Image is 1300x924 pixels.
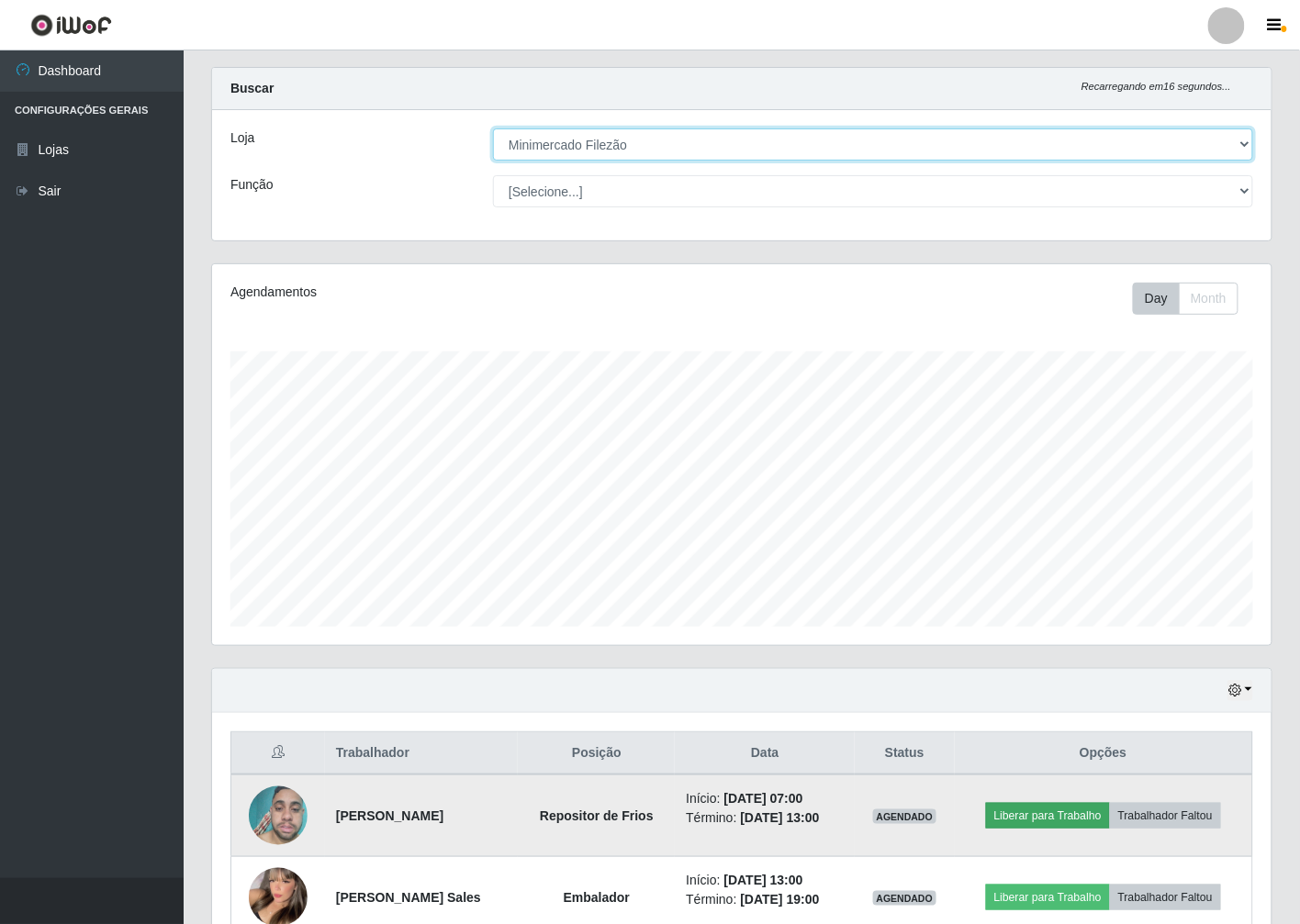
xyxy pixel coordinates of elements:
button: Trabalhador Faltou [1110,803,1221,829]
button: Liberar para Trabalho [986,803,1110,829]
time: [DATE] 07:00 [724,791,803,806]
th: Posição [518,732,675,775]
time: [DATE] 13:00 [741,810,820,825]
label: Função [230,175,274,195]
img: 1748551724527.jpeg [249,777,308,855]
strong: [PERSON_NAME] [336,808,443,823]
div: First group [1133,283,1238,315]
div: Toolbar with button groups [1133,283,1253,315]
button: Day [1133,283,1180,315]
th: Status [855,732,954,775]
button: Trabalhador Faltou [1110,885,1221,910]
strong: Embalador [564,890,630,905]
img: CoreUI Logo [30,14,112,37]
li: Início: [686,871,844,890]
strong: Buscar [230,81,274,95]
div: Agendamentos [230,283,641,302]
i: Recarregando em 16 segundos... [1081,81,1231,92]
button: Month [1179,283,1238,315]
th: Opções [955,732,1253,775]
li: Início: [686,789,844,808]
strong: Repositor de Frios [540,808,654,823]
th: Data [675,732,855,775]
span: AGENDADO [873,809,937,824]
li: Término: [686,808,844,828]
th: Trabalhador [325,732,519,775]
li: Término: [686,890,844,909]
span: AGENDADO [873,891,937,906]
time: [DATE] 19:00 [741,892,820,907]
button: Liberar para Trabalho [986,885,1110,910]
strong: [PERSON_NAME] Sales [336,890,481,905]
label: Loja [230,128,254,148]
time: [DATE] 13:00 [724,873,803,887]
